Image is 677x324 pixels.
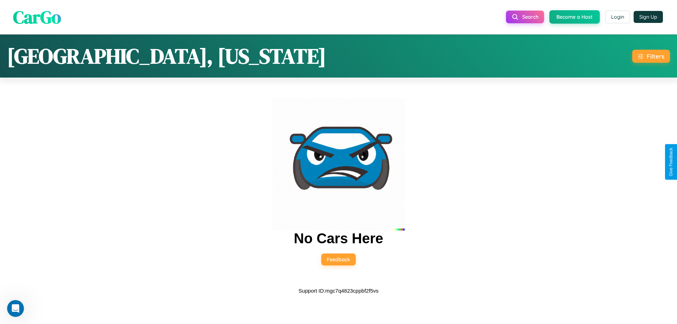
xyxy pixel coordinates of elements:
span: Search [522,14,538,20]
button: Search [506,11,544,23]
span: CarGo [13,5,61,29]
button: Become a Host [549,10,600,24]
h2: No Cars Here [294,231,383,246]
div: Filters [647,53,664,60]
p: Support ID: mgc7q4823cppbf2f5vs [299,286,379,295]
img: car [272,98,405,231]
button: Login [605,11,630,23]
button: Filters [632,50,670,63]
h1: [GEOGRAPHIC_DATA], [US_STATE] [7,42,326,71]
div: Give Feedback [669,148,673,176]
iframe: Intercom live chat [7,300,24,317]
button: Feedback [321,253,356,265]
button: Sign Up [634,11,663,23]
